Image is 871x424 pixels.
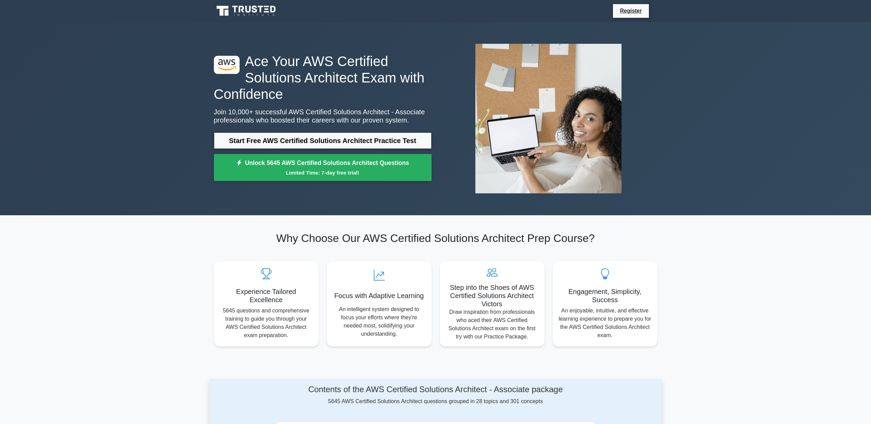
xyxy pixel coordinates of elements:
[558,307,652,339] p: An enjoyable, intuitive, and effective learning experience to prepare you for the AWS Certified S...
[274,385,597,395] h4: Contents of the AWS Certified Solutions Architect - Associate package
[214,108,432,124] p: Join 10,000+ successful AWS Certified Solutions Architect - Associate professionals who boosted t...
[214,132,432,149] a: Start Free AWS Certified Solutions Architect Practice Test
[445,283,539,308] h5: Step into the Shoes of AWS Certified Solutions Architect Victors
[219,287,313,304] h5: Experience Tailored Excellence
[445,308,539,341] p: Draw inspiration from professionals who aced their AWS Certified Solutions Architect exam on the ...
[214,53,432,102] h1: Ace Your AWS Certified Solutions Architect Exam with Confidence
[222,169,423,177] small: Limited Time: 7-day free trial!
[214,232,657,245] h2: Why Choose Our AWS Certified Solutions Architect Prep Course?
[616,7,646,15] a: Register
[274,385,597,406] div: 5645 AWS Certified Solutions Architect questions grouped in 28 topics and 301 concepts
[558,287,652,304] h5: Engagement, Simplicity, Success
[219,307,313,339] p: 5645 questions and comprehensive training to guide you through your AWS Certified Solutions Archi...
[332,292,426,300] h5: Focus with Adaptive Learning
[332,305,426,338] p: An intelligent system designed to focus your efforts where they're needed most, solidifying your ...
[214,154,432,181] a: Unlock 5645 AWS Certified Solutions Architect QuestionsLimited Time: 7-day free trial!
